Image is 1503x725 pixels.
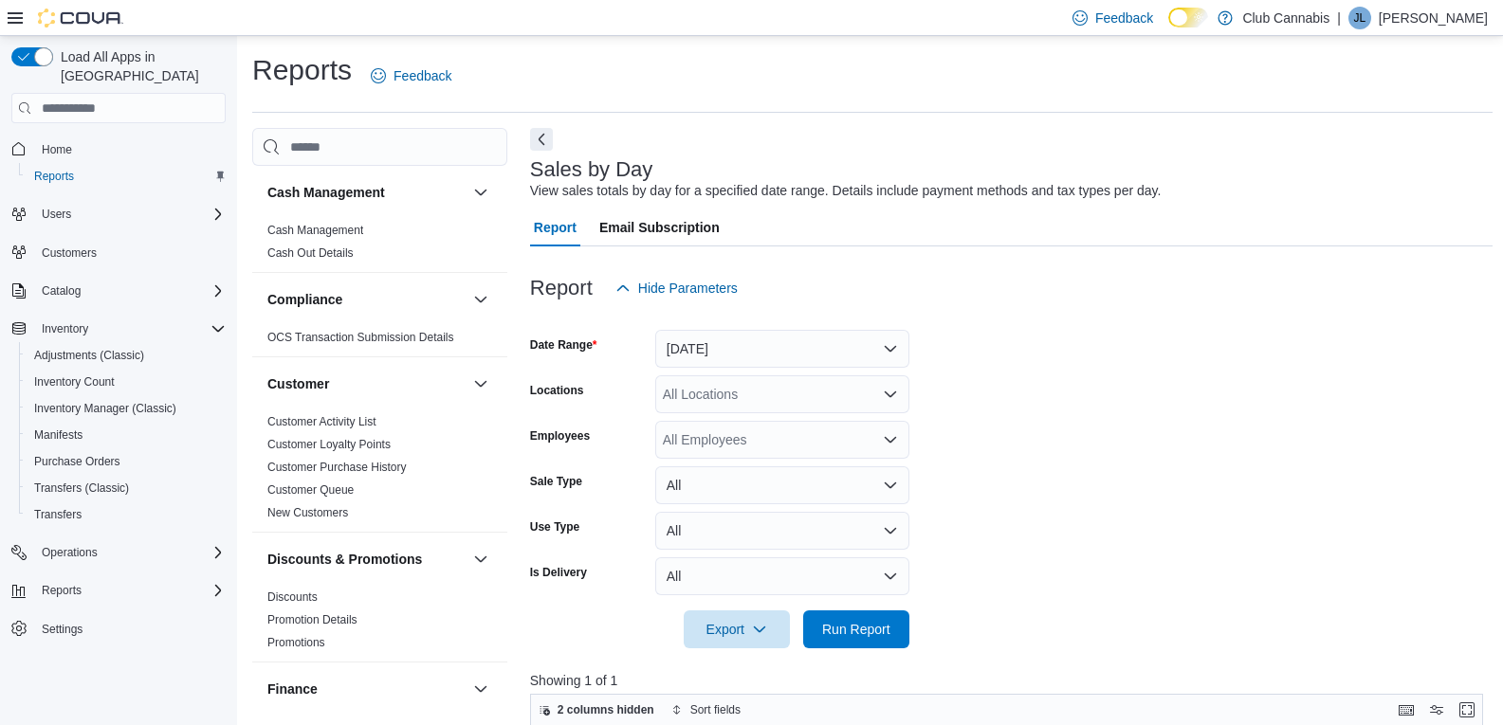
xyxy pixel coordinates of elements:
button: Compliance [469,288,492,311]
span: Operations [34,541,226,564]
a: Inventory Count [27,371,122,393]
span: Users [34,203,226,226]
a: Home [34,138,80,161]
h3: Discounts & Promotions [267,550,422,569]
button: Operations [34,541,105,564]
button: Adjustments (Classic) [19,342,233,369]
button: Finance [469,678,492,700]
button: Inventory Count [19,369,233,395]
button: Cash Management [469,181,492,204]
span: Email Subscription [599,208,720,246]
a: New Customers [267,506,348,519]
span: Inventory Count [34,374,115,390]
span: Feedback [394,66,451,85]
span: Inventory Manager (Classic) [27,397,226,420]
a: Cash Out Details [267,246,354,260]
button: Export [684,610,790,648]
h3: Finance [267,680,318,698]
a: Customer Purchase History [267,461,407,474]
button: Catalog [4,278,233,304]
span: Customer Queue [267,482,354,498]
div: Customer [252,410,507,532]
a: Feedback [363,57,459,95]
span: Load All Apps in [GEOGRAPHIC_DATA] [53,47,226,85]
a: Customer Queue [267,483,354,497]
span: Customers [42,245,97,261]
button: Inventory Manager (Classic) [19,395,233,422]
button: Compliance [267,290,466,309]
p: Showing 1 of 1 [530,671,1493,690]
span: Inventory [42,321,88,336]
nav: Complex example [11,127,226,692]
a: Reports [27,165,82,188]
button: 2 columns hidden [531,698,662,721]
h3: Report [530,277,593,299]
a: Customer Activity List [267,415,376,428]
label: Employees [530,428,590,444]
div: Discounts & Promotions [252,586,507,662]
h3: Cash Management [267,183,385,202]
label: Date Range [530,337,597,353]
a: OCS Transaction Submission Details [267,331,454,344]
p: | [1337,7,1341,29]
button: Customer [469,372,492,395]
button: Home [4,135,233,162]
span: Customer Purchase History [267,460,407,475]
button: Transfers (Classic) [19,475,233,501]
a: Promotion Details [267,613,357,626]
button: Inventory [34,317,96,340]
a: Customer Loyalty Points [267,438,391,451]
span: Manifests [27,424,226,446]
span: Sort fields [690,702,741,717]
span: Transfers [34,507,82,522]
button: Operations [4,539,233,566]
button: Reports [19,163,233,190]
button: Keyboard shortcuts [1395,698,1418,721]
span: Dark Mode [1168,27,1169,28]
button: Transfers [19,501,233,528]
span: Customer Loyalty Points [267,437,391,452]
span: Home [42,142,72,157]
span: Promotion Details [267,612,357,627]
a: Transfers (Classic) [27,477,137,499]
a: Customers [34,242,104,264]
span: Manifests [34,427,82,443]
span: Purchase Orders [34,454,120,469]
button: Discounts & Promotions [267,550,466,569]
span: 2 columns hidden [558,702,654,717]
span: Operations [42,545,98,560]
span: Home [34,136,226,160]
button: Customers [4,239,233,266]
a: Transfers [27,503,89,526]
h3: Customer [267,374,329,393]
button: Reports [34,579,89,602]
h1: Reports [252,51,352,89]
div: Cash Management [252,219,507,272]
button: Users [4,201,233,227]
button: All [655,466,909,504]
button: Users [34,203,79,226]
button: Cash Management [267,183,466,202]
span: Feedback [1095,9,1153,27]
span: Transfers (Classic) [27,477,226,499]
h3: Compliance [267,290,342,309]
p: [PERSON_NAME] [1379,7,1488,29]
img: Cova [38,9,123,27]
span: Adjustments (Classic) [34,348,144,363]
a: Promotions [267,636,325,649]
p: Club Cannabis [1242,7,1329,29]
button: Open list of options [883,387,898,402]
a: Discounts [267,590,318,604]
div: View sales totals by day for a specified date range. Details include payment methods and tax type... [530,181,1162,201]
button: Display options [1425,698,1448,721]
span: Catalog [42,283,81,299]
button: Sort fields [664,698,748,721]
a: Adjustments (Classic) [27,344,152,367]
button: All [655,557,909,595]
span: Adjustments (Classic) [27,344,226,367]
span: Cash Out Details [267,245,354,261]
button: Run Report [803,610,909,648]
span: JL [1354,7,1366,29]
a: Cash Management [267,224,363,237]
span: Transfers [27,503,226,526]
